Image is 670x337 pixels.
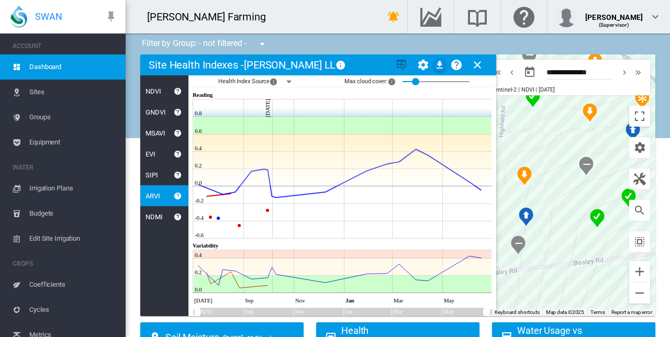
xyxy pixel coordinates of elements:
[283,75,295,88] md-icon: icon-menu-down
[195,128,202,134] tspan: 0.6
[635,90,650,109] div: NDVI: Brooker JJJ
[556,6,577,27] img: profile.jpg
[522,47,537,66] div: NDVI: Brooker DDD
[511,10,537,23] md-icon: Click here for help
[492,66,505,78] button: icon-chevron-double-left
[195,162,202,168] tspan: 0.2
[29,297,117,322] span: Cycles
[433,59,446,71] button: icon-download
[195,197,204,204] tspan: -0.2
[172,210,184,223] md-icon: icon-help-circle
[105,10,117,23] md-icon: icon-pin
[629,137,650,158] button: icon-cog
[195,232,204,238] tspan: -0.6
[140,171,158,179] div: SIPI
[167,164,188,185] button: icon-help-circle
[392,54,412,75] button: icon-table-edit
[172,168,184,181] md-icon: icon-help-circle
[633,141,646,154] md-icon: icon-cog
[599,22,630,28] span: (Supervisor)
[585,8,643,18] div: [PERSON_NAME]
[619,66,630,78] md-icon: icon-chevron-right
[238,224,240,227] circle: 2025 Aug 26 -0.453
[621,188,636,207] div: NDVI: Brooker HHH
[631,66,645,78] button: icon-chevron-double-right
[172,148,184,160] md-icon: icon-help-circle
[629,106,650,127] button: Toggle fullscreen view
[29,54,117,80] span: Dashboard
[590,209,605,228] div: NDVI: Brooker GG
[344,75,400,88] span: Max cloud cover:
[29,176,117,201] span: Irrigation Plans
[172,127,184,139] md-icon: icon-help-circle
[626,122,640,141] div: NDVI: Brooker NNN
[167,143,188,164] button: icon-help-circle
[193,308,490,317] rect: Zoom chart using cursor arrows
[193,92,213,98] tspan: Reading
[195,252,202,258] tspan: 0.4
[264,99,271,117] tspan: [DATE]
[195,269,202,275] tspan: 0.2
[618,66,631,78] button: icon-chevron-right
[184,303,202,321] g: Zoom chart using cursor arrows
[450,59,463,71] md-icon: icon-help-circle
[29,226,117,251] span: Edit Site Irrigation
[629,261,650,282] button: Zoom in
[467,54,488,75] button: icon-close
[519,207,533,226] div: NDVI: Brooker DD
[195,215,204,221] tspan: -0.4
[611,309,652,315] a: Report a map error
[29,80,117,105] span: Sites
[195,286,202,293] tspan: 0.0
[633,235,646,248] md-icon: icon-select-all
[140,108,166,116] div: GNDVI
[167,102,188,122] button: icon-help-circle
[256,38,269,50] md-icon: icon-menu-down
[505,66,519,78] button: icon-chevron-left
[629,231,650,252] button: icon-select-all
[546,309,585,315] span: Map data ©2025
[295,297,305,304] tspan: Nov
[13,159,117,176] span: WATER
[388,75,400,88] md-icon: icon-information
[336,59,348,71] md-icon: icon-information
[29,105,117,130] span: Groups
[495,309,540,316] button: Keyboard shortcuts
[13,38,117,54] span: ACCOUNT
[629,200,650,221] button: icon-magnify
[492,86,534,93] span: Sentinel-2 | NDVI
[394,297,403,304] tspan: Mar
[140,129,165,137] div: MSAVI
[526,88,540,107] div: NDVI: Brooker CCC
[446,54,467,75] button: icon-help-circle
[471,59,484,71] md-icon: icon-close
[13,255,117,272] span: CROPS
[167,185,188,206] button: icon-help-circle
[590,309,605,315] a: Terms
[387,10,400,23] md-icon: icon-bell-ring
[167,81,188,102] button: icon-help-circle
[244,59,336,71] h2: [PERSON_NAME] LL
[444,297,454,304] tspan: May
[506,66,518,78] md-icon: icon-chevron-left
[418,10,443,23] md-icon: Go to the Data Hub
[383,6,404,27] button: icon-bell-ring
[29,201,117,226] span: Budgets
[535,86,554,93] span: | [DATE]
[493,66,504,78] md-icon: icon-chevron-double-left
[172,106,184,118] md-icon: icon-help-circle
[482,303,500,321] g: Zoom chart using cursor arrows
[194,297,213,304] tspan: [DATE]
[519,62,540,83] button: md-calendar
[345,297,354,304] tspan: Jan
[217,217,219,219] circle: 2024 Aug 01 -0.37
[649,10,662,23] md-icon: icon-chevron-down
[633,204,646,217] md-icon: icon-magnify
[140,213,163,221] div: NDMI
[412,54,433,75] button: icon-cog
[35,10,62,23] span: SWAN
[270,75,282,88] md-icon: icon-information
[147,9,275,24] div: [PERSON_NAME] Farming
[172,189,184,202] md-icon: icon-help-circle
